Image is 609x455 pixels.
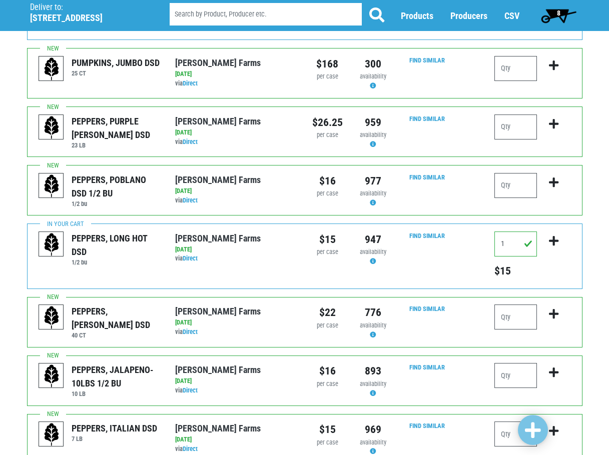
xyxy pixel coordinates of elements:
[536,5,581,25] a: 8
[175,174,261,185] a: [PERSON_NAME] Farms
[409,56,445,64] a: Find Similar
[183,445,198,452] a: Direct
[312,379,343,389] div: per case
[494,56,537,81] input: Qty
[72,69,160,77] h6: 25 CT
[409,305,445,312] a: Find Similar
[360,72,386,80] span: availability
[175,444,297,454] div: via
[72,56,160,69] div: PUMPKINS, JUMBO DSD
[504,10,519,21] a: CSV
[72,114,160,141] div: PEPPERS, PURPLE [PERSON_NAME] DSD
[360,321,386,329] span: availability
[175,435,297,444] div: [DATE]
[183,254,198,262] a: Direct
[175,423,261,433] a: [PERSON_NAME] Farms
[175,196,297,205] div: via
[183,386,198,394] a: Direct
[72,421,157,435] div: PEPPERS, ITALIAN DSD
[72,200,160,207] h6: 1/2 bu
[72,363,160,390] div: PEPPERS, JALAPENO- 10LBS 1/2 BU
[494,264,537,277] h5: $15
[494,304,537,329] input: Qty
[360,248,386,255] span: availability
[175,376,297,386] div: [DATE]
[175,245,297,254] div: [DATE]
[494,231,537,256] input: Qty
[175,137,297,147] div: via
[39,232,64,257] img: placeholder-variety-43d6402dacf2d531de610a020419775a.svg
[494,173,537,198] input: Qty
[39,422,64,447] img: placeholder-variety-43d6402dacf2d531de610a020419775a.svg
[312,421,343,437] div: $15
[175,116,261,126] a: [PERSON_NAME] Farms
[183,328,198,335] a: Direct
[312,321,343,330] div: per case
[360,438,386,446] span: availability
[175,386,297,395] div: via
[175,128,297,137] div: [DATE]
[312,72,343,81] div: per case
[312,114,343,130] div: $26.25
[360,131,386,138] span: availability
[30,2,144,12] p: Deliver to:
[39,115,64,140] img: placeholder-variety-43d6402dacf2d531de610a020419775a.svg
[409,115,445,122] a: Find Similar
[409,173,445,181] a: Find Similar
[72,141,160,149] h6: 23 LB
[72,173,160,200] div: PEPPERS, POBLANO DSD 1/2 BU
[175,254,297,263] div: via
[175,364,261,375] a: [PERSON_NAME] Farms
[72,304,160,331] div: PEPPERS, [PERSON_NAME] DSD
[494,114,537,139] input: Qty
[557,9,560,17] span: 8
[360,380,386,387] span: availability
[39,305,64,330] img: placeholder-variety-43d6402dacf2d531de610a020419775a.svg
[312,173,343,189] div: $16
[175,233,261,243] a: [PERSON_NAME] Farms
[358,231,388,247] div: 947
[39,56,64,81] img: placeholder-variety-43d6402dacf2d531de610a020419775a.svg
[312,363,343,379] div: $16
[170,3,362,25] input: Search by Product, Producer etc.
[494,363,537,388] input: Qty
[30,12,144,23] h5: [STREET_ADDRESS]
[72,258,160,266] h6: 1/2 bu
[312,130,343,140] div: per case
[409,232,445,239] a: Find Similar
[312,304,343,320] div: $22
[39,363,64,388] img: placeholder-variety-43d6402dacf2d531de610a020419775a.svg
[72,331,160,339] h6: 40 CT
[358,363,388,379] div: 893
[175,306,261,316] a: [PERSON_NAME] Farms
[175,186,297,196] div: [DATE]
[183,79,198,87] a: Direct
[358,304,388,320] div: 776
[494,421,537,446] input: Qty
[358,173,388,189] div: 977
[175,318,297,327] div: [DATE]
[175,327,297,337] div: via
[409,363,445,371] a: Find Similar
[312,247,343,257] div: per case
[183,138,198,145] a: Direct
[175,69,297,79] div: [DATE]
[358,114,388,130] div: 959
[360,189,386,197] span: availability
[312,189,343,198] div: per case
[312,56,343,72] div: $168
[175,79,297,88] div: via
[72,435,157,442] h6: 7 LB
[358,421,388,437] div: 969
[39,173,64,198] img: placeholder-variety-43d6402dacf2d531de610a020419775a.svg
[183,196,198,204] a: Direct
[401,10,433,21] a: Products
[312,438,343,447] div: per case
[72,231,160,258] div: PEPPERS, LONG HOT DSD
[450,10,487,21] a: Producers
[175,57,261,68] a: [PERSON_NAME] Farms
[358,56,388,72] div: 300
[312,231,343,247] div: $15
